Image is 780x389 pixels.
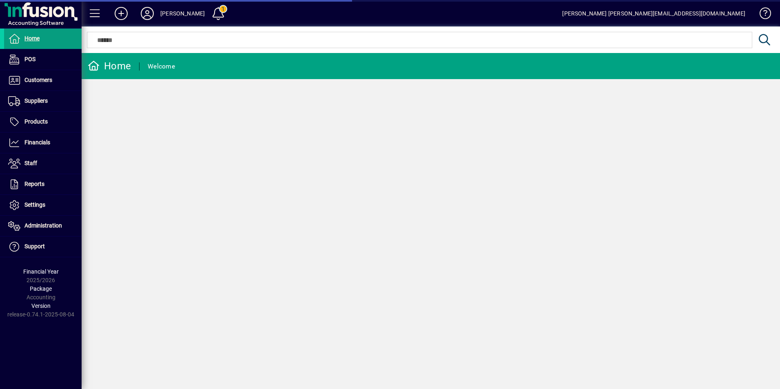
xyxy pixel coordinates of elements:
[108,6,134,21] button: Add
[24,139,50,146] span: Financials
[4,236,82,257] a: Support
[23,268,59,275] span: Financial Year
[4,49,82,70] a: POS
[24,118,48,125] span: Products
[24,201,45,208] span: Settings
[88,60,131,73] div: Home
[24,56,35,62] span: POS
[31,303,51,309] span: Version
[24,222,62,229] span: Administration
[24,35,40,42] span: Home
[4,112,82,132] a: Products
[4,133,82,153] a: Financials
[24,243,45,250] span: Support
[134,6,160,21] button: Profile
[148,60,175,73] div: Welcome
[160,7,205,20] div: [PERSON_NAME]
[562,7,745,20] div: [PERSON_NAME] [PERSON_NAME][EMAIL_ADDRESS][DOMAIN_NAME]
[30,285,52,292] span: Package
[24,77,52,83] span: Customers
[24,160,37,166] span: Staff
[4,216,82,236] a: Administration
[4,174,82,194] a: Reports
[4,195,82,215] a: Settings
[4,91,82,111] a: Suppliers
[4,153,82,174] a: Staff
[753,2,770,28] a: Knowledge Base
[4,70,82,91] a: Customers
[24,97,48,104] span: Suppliers
[24,181,44,187] span: Reports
